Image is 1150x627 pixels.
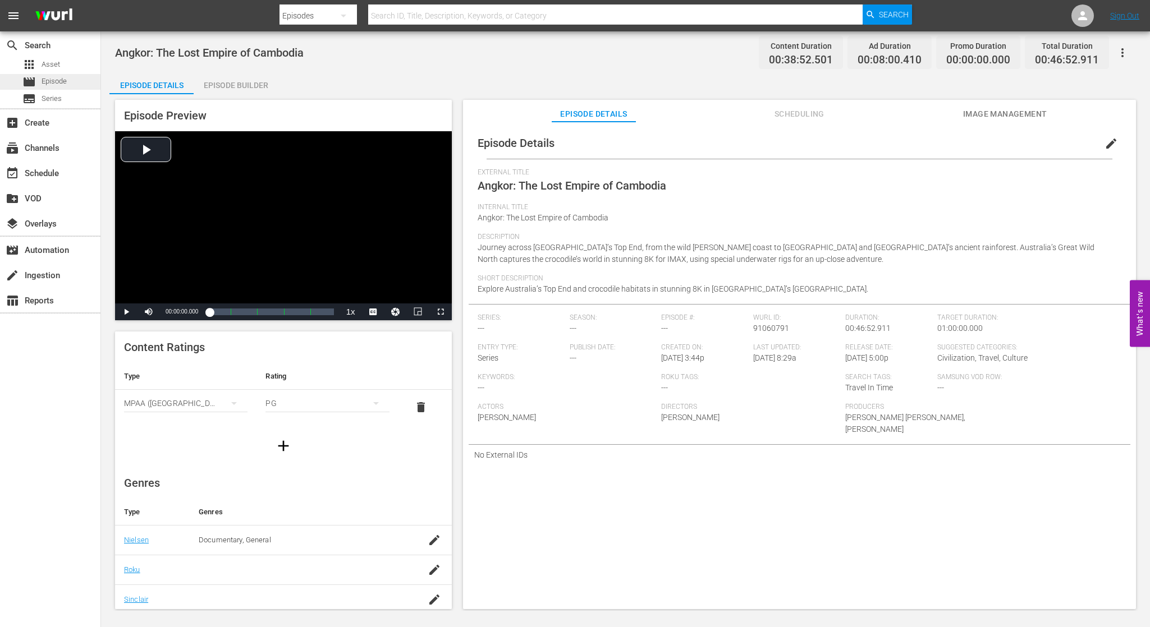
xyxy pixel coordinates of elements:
[845,383,893,392] span: Travel In Time
[753,353,796,362] span: [DATE] 8:29a
[570,324,576,333] span: ---
[661,353,704,362] span: [DATE] 3:44p
[478,413,536,422] span: [PERSON_NAME]
[858,54,922,67] span: 00:08:00.410
[858,38,922,54] div: Ad Duration
[863,4,912,25] button: Search
[478,403,656,412] span: Actors
[1098,130,1125,157] button: edit
[478,324,484,333] span: ---
[757,107,841,121] span: Scheduling
[845,413,965,434] span: [PERSON_NAME] [PERSON_NAME],[PERSON_NAME]
[6,116,19,130] span: Create
[115,303,138,320] button: Play
[414,400,428,414] span: delete
[937,383,944,392] span: ---
[42,76,67,87] span: Episode
[478,243,1094,264] span: Journey across [GEOGRAPHIC_DATA]’s Top End, from the wild [PERSON_NAME] coast to [GEOGRAPHIC_DATA...
[166,308,198,315] span: 00:00:00.000
[429,303,452,320] button: Fullscreen
[478,233,1116,242] span: Description
[1105,137,1118,150] span: edit
[124,109,207,122] span: Episode Preview
[194,72,278,94] button: Episode Builder
[753,313,840,322] span: Wurl ID:
[109,72,194,99] div: Episode Details
[753,324,789,333] span: 91060791
[6,217,19,230] span: Overlays
[845,343,932,352] span: Release Date:
[27,3,81,29] img: ans4CAIJ8jUAAAAAAAAAAAAAAAAAAAAAAAAgQb4GAAAAAAAAAAAAAAAAAAAAAAAAJMjXAAAAAAAAAAAAAAAAAAAAAAAAgAT5G...
[407,394,434,421] button: delete
[478,383,484,392] span: ---
[6,141,19,155] span: Channels
[194,72,278,99] div: Episode Builder
[190,499,416,525] th: Genres
[138,303,160,320] button: Mute
[963,107,1047,121] span: Image Management
[478,343,564,352] span: Entry Type:
[661,383,668,392] span: ---
[124,388,248,419] div: MPAA ([GEOGRAPHIC_DATA] (the))
[42,59,60,70] span: Asset
[1130,280,1150,347] button: Open Feedback Widget
[661,413,720,422] span: [PERSON_NAME]
[478,313,564,322] span: Series:
[946,38,1010,54] div: Promo Duration
[946,54,1010,67] span: 00:00:00.000
[845,313,932,322] span: Duration:
[124,595,148,603] a: Sinclair
[124,536,149,544] a: Nielsen
[661,373,840,382] span: Roku Tags:
[478,203,1116,212] span: Internal Title
[256,363,398,390] th: Rating
[879,4,909,25] span: Search
[209,308,333,315] div: Progress Bar
[478,353,498,362] span: Series
[769,54,833,67] span: 00:38:52.501
[469,445,1130,465] div: No External IDs
[6,243,19,257] span: Automation
[478,284,868,293] span: Explore Australia’s Top End and crocodile habitats in stunning 8K in [GEOGRAPHIC_DATA]’s [GEOGRAP...
[115,363,256,390] th: Type
[6,167,19,180] span: Schedule
[753,343,840,352] span: Last Updated:
[478,168,1116,177] span: External Title
[115,499,190,525] th: Type
[478,373,656,382] span: Keywords:
[845,353,888,362] span: [DATE] 5:00p
[22,75,36,89] span: Episode
[6,269,19,282] span: Ingestion
[570,353,576,362] span: ---
[1035,38,1099,54] div: Total Duration
[570,343,656,352] span: Publish Date:
[124,565,140,574] a: Roku
[22,92,36,105] span: Series
[384,303,407,320] button: Jump To Time
[937,343,1116,352] span: Suggested Categories:
[7,9,20,22] span: menu
[265,388,389,419] div: PG
[1110,11,1139,20] a: Sign Out
[937,353,1028,362] span: Civilization, Travel, Culture
[42,93,62,104] span: Series
[6,192,19,205] span: VOD
[109,72,194,94] button: Episode Details
[115,46,304,59] span: Angkor: The Lost Empire of Cambodia
[478,136,555,150] span: Episode Details
[124,340,205,354] span: Content Ratings
[661,324,668,333] span: ---
[478,213,608,222] span: Angkor: The Lost Empire of Cambodia
[570,313,656,322] span: Season:
[937,373,1024,382] span: Samsung VOD Row:
[124,476,160,490] span: Genres
[6,294,19,307] span: Reports
[937,324,983,333] span: 01:00:00.000
[407,303,429,320] button: Picture-in-Picture
[845,324,891,333] span: 00:46:52.911
[478,274,1116,283] span: Short Description
[845,373,932,382] span: Search Tags:
[661,313,748,322] span: Episode #:
[937,313,1116,322] span: Target Duration:
[552,107,636,121] span: Episode Details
